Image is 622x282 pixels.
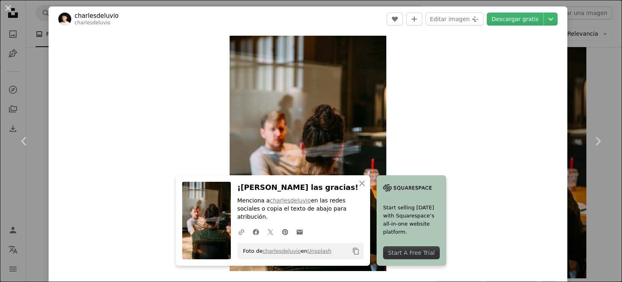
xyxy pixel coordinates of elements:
[262,248,300,254] a: charlesdeluvio
[278,224,292,240] a: Comparte en Pinterest
[406,13,422,26] button: Añade a la colección
[58,13,71,26] img: Ve al perfil de charlesdeluvio
[383,246,440,259] div: Start A Free Trial
[573,102,622,180] a: Siguiente
[377,175,446,266] a: Start selling [DATE] with Squarespace’s all-in-one website platform.Start A Free Trial
[292,224,307,240] a: Comparte por correo electrónico
[237,197,364,221] p: Menciona a en las redes sociales o copia el texto de abajo para atribución.
[270,197,311,204] a: charlesdeluvio
[249,224,263,240] a: Comparte en Facebook
[383,182,432,194] img: file-1705255347840-230a6ab5bca9image
[75,12,119,20] a: charlesdeluvio
[383,204,440,236] span: Start selling [DATE] with Squarespace’s all-in-one website platform.
[263,224,278,240] a: Comparte en Twitter
[230,36,386,271] button: Ampliar en esta imagen
[387,13,403,26] button: Me gusta
[239,245,331,258] span: Foto de en
[307,248,331,254] a: Unsplash
[237,182,364,194] h3: ¡[PERSON_NAME] las gracias!
[230,36,386,271] img: persona sentada en una silla frente a un hombre
[426,13,484,26] button: Editar imagen
[75,20,111,26] a: charlesdeluvio
[487,13,543,26] a: Descargar gratis
[544,13,558,26] button: Elegir el tamaño de descarga
[349,244,363,258] button: Copiar al portapapeles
